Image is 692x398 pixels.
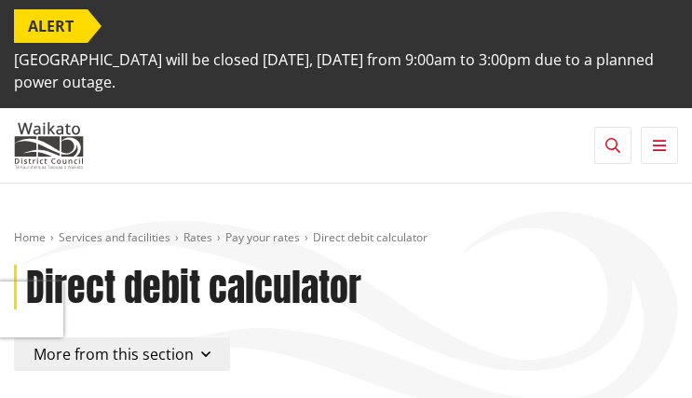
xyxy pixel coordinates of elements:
[14,229,46,245] a: Home
[26,265,361,309] h1: Direct debit calculator
[34,344,194,364] span: More from this section
[14,230,678,246] nav: breadcrumb
[14,122,84,169] img: Waikato District Council - Te Kaunihera aa Takiwaa o Waikato
[313,229,427,245] span: Direct debit calculator
[59,229,170,245] a: Services and facilities
[14,9,88,43] span: ALERT
[14,43,678,99] span: [GEOGRAPHIC_DATA] will be closed [DATE], [DATE] from 9:00am to 3:00pm due to a planned power outage.
[183,229,212,245] a: Rates
[14,337,230,371] button: More from this section
[225,229,300,245] a: Pay your rates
